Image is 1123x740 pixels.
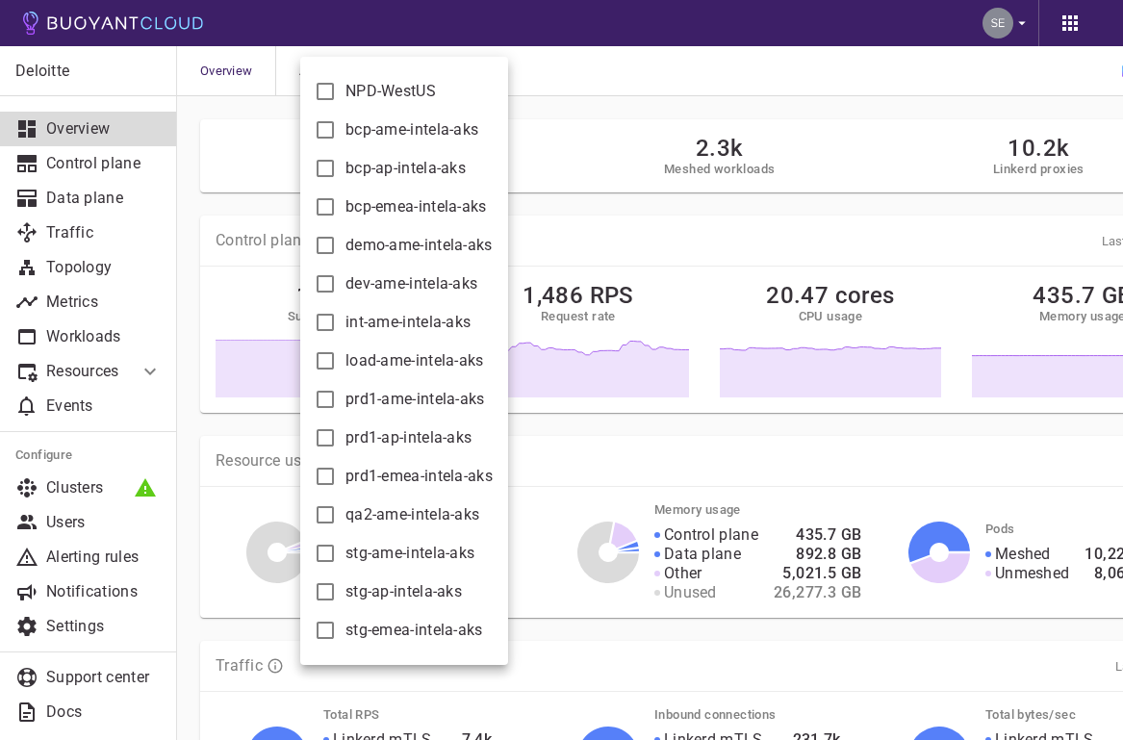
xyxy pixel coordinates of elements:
[345,197,487,217] span: bcp-emea-intela-aks
[345,505,479,524] span: qa2-ame-intela-aks
[345,621,483,640] span: stg-emea-intela-aks
[345,82,436,101] span: NPD-WestUS
[345,428,472,447] span: prd1-ap-intela-aks
[345,544,474,563] span: stg-ame-intela-aks
[345,390,485,409] span: prd1-ame-intela-aks
[345,313,471,332] span: int-ame-intela-aks
[345,351,484,370] span: load-ame-intela-aks
[345,236,493,255] span: demo-ame-intela-aks
[345,159,466,178] span: bcp-ap-intela-aks
[345,120,478,140] span: bcp-ame-intela-aks
[345,582,462,601] span: stg-ap-intela-aks
[345,274,477,293] span: dev-ame-intela-aks
[345,467,493,486] span: prd1-emea-intela-aks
